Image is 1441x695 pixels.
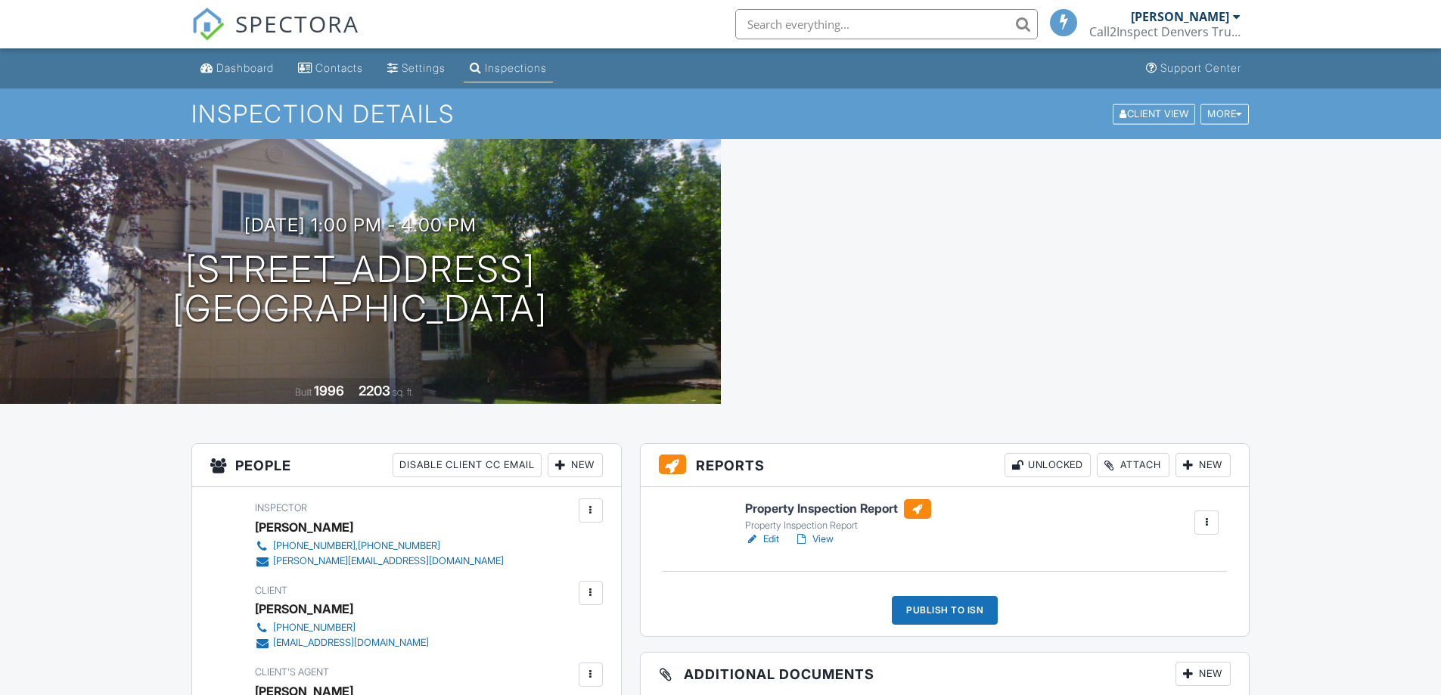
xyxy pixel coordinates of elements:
[194,54,280,82] a: Dashboard
[292,54,369,82] a: Contacts
[255,666,329,678] span: Client's Agent
[273,540,440,552] div: [PHONE_NUMBER],[PHONE_NUMBER]
[172,250,548,330] h1: [STREET_ADDRESS] [GEOGRAPHIC_DATA]
[794,532,834,547] a: View
[191,101,1250,127] h1: Inspection Details
[315,61,363,74] div: Contacts
[255,538,504,554] a: [PHONE_NUMBER],[PHONE_NUMBER]
[273,555,504,567] div: [PERSON_NAME][EMAIL_ADDRESS][DOMAIN_NAME]
[255,585,287,596] span: Client
[393,386,414,398] span: sq. ft.
[359,383,390,399] div: 2203
[255,635,429,650] a: [EMAIL_ADDRESS][DOMAIN_NAME]
[235,8,359,39] span: SPECTORA
[735,9,1038,39] input: Search everything...
[255,554,504,569] a: [PERSON_NAME][EMAIL_ADDRESS][DOMAIN_NAME]
[892,596,998,625] div: Publish to ISN
[191,20,359,52] a: SPECTORA
[1113,104,1195,124] div: Client View
[464,54,553,82] a: Inspections
[314,383,344,399] div: 1996
[255,516,353,538] div: [PERSON_NAME]
[745,520,931,532] div: Property Inspection Report
[191,8,225,41] img: The Best Home Inspection Software - Spectora
[1175,453,1231,477] div: New
[1111,107,1199,119] a: Client View
[1089,24,1241,39] div: Call2Inspect Denvers Trusted Home Inspectors
[381,54,452,82] a: Settings
[402,61,446,74] div: Settings
[192,444,621,487] h3: People
[1131,9,1229,24] div: [PERSON_NAME]
[255,620,429,635] a: [PHONE_NUMBER]
[255,597,353,620] div: [PERSON_NAME]
[273,637,429,649] div: [EMAIL_ADDRESS][DOMAIN_NAME]
[548,453,603,477] div: New
[485,61,547,74] div: Inspections
[216,61,274,74] div: Dashboard
[1005,453,1091,477] div: Unlocked
[1140,54,1247,82] a: Support Center
[295,386,312,398] span: Built
[1160,61,1241,74] div: Support Center
[745,499,931,519] h6: Property Inspection Report
[641,444,1250,487] h3: Reports
[273,622,356,634] div: [PHONE_NUMBER]
[745,532,779,547] a: Edit
[1175,662,1231,686] div: New
[745,499,931,532] a: Property Inspection Report Property Inspection Report
[393,453,542,477] div: Disable Client CC Email
[1200,104,1249,124] div: More
[244,215,477,235] h3: [DATE] 1:00 pm - 4:00 pm
[1097,453,1169,477] div: Attach
[255,502,307,513] span: Inspector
